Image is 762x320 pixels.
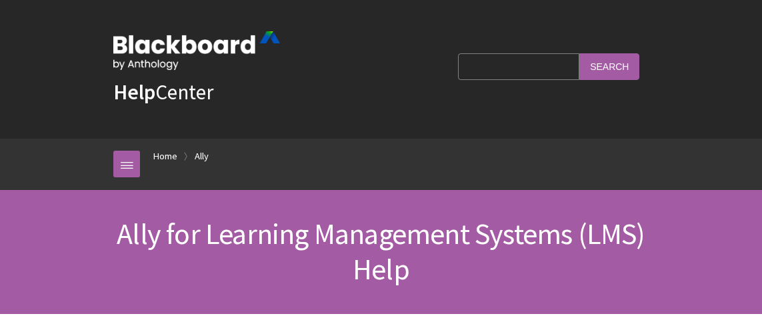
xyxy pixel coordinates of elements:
[579,53,639,79] input: Search
[153,148,177,165] a: Home
[195,148,209,165] a: Ally
[113,31,280,70] img: Blackboard by Anthology
[113,79,155,105] strong: Help
[113,79,213,105] a: HelpCenter
[117,215,645,287] span: Ally for Learning Management Systems (LMS) Help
